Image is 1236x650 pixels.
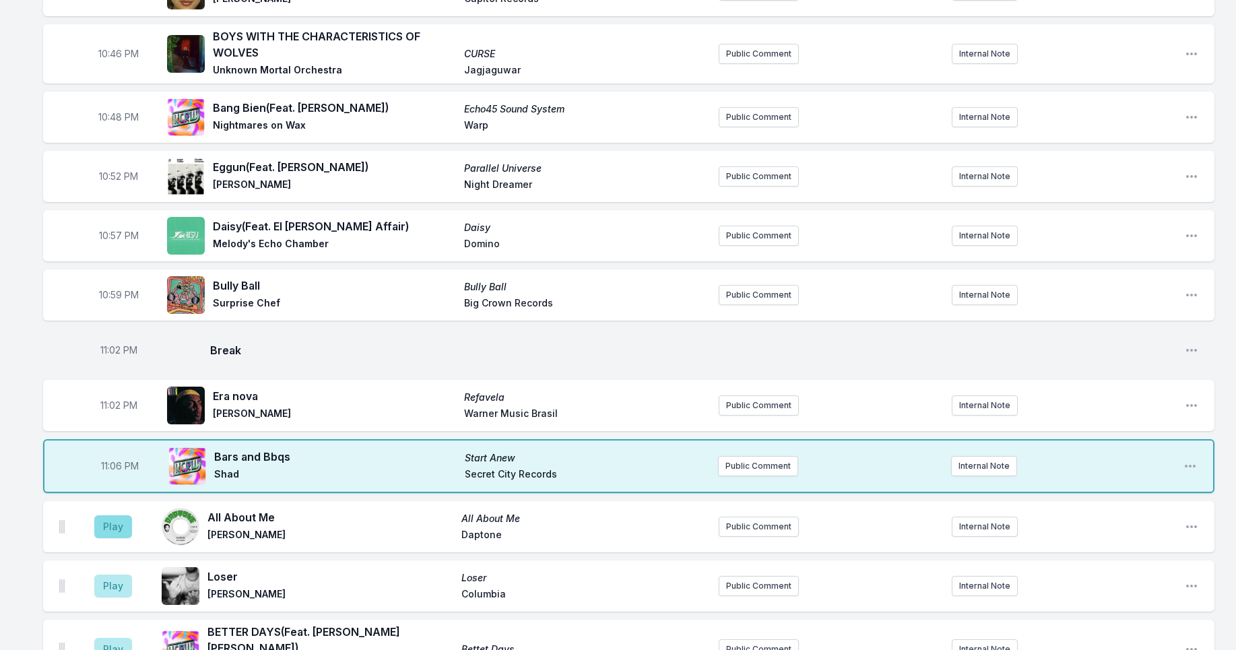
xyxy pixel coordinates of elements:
[465,467,707,484] span: Secret City Records
[461,528,707,544] span: Daptone
[94,575,132,597] button: Play
[214,467,457,484] span: Shad
[168,447,206,485] img: Start Anew
[719,226,799,246] button: Public Comment
[719,44,799,64] button: Public Comment
[719,107,799,127] button: Public Comment
[719,166,799,187] button: Public Comment
[1183,459,1197,473] button: Open playlist item options
[952,395,1018,416] button: Internal Note
[1185,288,1198,302] button: Open playlist item options
[59,520,65,533] img: Drag Handle
[213,100,456,116] span: Bang Bien (Feat. [PERSON_NAME])
[167,98,205,136] img: Echo45 Sound System
[167,387,205,424] img: Refavela
[162,567,199,605] img: Loser
[1185,47,1198,61] button: Open playlist item options
[98,47,139,61] span: Timestamp
[207,568,453,585] span: Loser
[1185,520,1198,533] button: Open playlist item options
[213,159,456,175] span: Eggun (Feat. [PERSON_NAME])
[464,296,707,313] span: Big Crown Records
[1185,344,1198,357] button: Open playlist item options
[952,285,1018,305] button: Internal Note
[464,280,707,294] span: Bully Ball
[952,517,1018,537] button: Internal Note
[464,63,707,79] span: Jagjaguwar
[213,119,456,135] span: Nightmares on Wax
[461,587,707,604] span: Columbia
[213,278,456,294] span: Bully Ball
[167,276,205,314] img: Bully Ball
[952,107,1018,127] button: Internal Note
[719,395,799,416] button: Public Comment
[952,576,1018,596] button: Internal Note
[464,47,707,61] span: CURSE
[99,229,139,242] span: Timestamp
[213,178,456,194] span: [PERSON_NAME]
[1185,110,1198,124] button: Open playlist item options
[1185,579,1198,593] button: Open playlist item options
[98,110,139,124] span: Timestamp
[94,515,132,538] button: Play
[100,344,137,357] span: Timestamp
[951,456,1017,476] button: Internal Note
[1185,229,1198,242] button: Open playlist item options
[100,399,137,412] span: Timestamp
[464,237,707,253] span: Domino
[167,158,205,195] img: Parallel Universe
[1185,399,1198,412] button: Open playlist item options
[210,342,1174,358] span: Break
[461,512,707,525] span: All About Me
[99,170,138,183] span: Timestamp
[952,166,1018,187] button: Internal Note
[99,288,139,302] span: Timestamp
[207,509,453,525] span: All About Me
[464,162,707,175] span: Parallel Universe
[213,218,456,234] span: Daisy (Feat. El [PERSON_NAME] Affair)
[719,517,799,537] button: Public Comment
[464,221,707,234] span: Daisy
[719,285,799,305] button: Public Comment
[718,456,798,476] button: Public Comment
[59,579,65,593] img: Drag Handle
[952,44,1018,64] button: Internal Note
[952,226,1018,246] button: Internal Note
[167,35,205,73] img: CURSE
[464,119,707,135] span: Warp
[167,217,205,255] img: Daisy
[214,449,457,465] span: Bars and Bbqs
[213,388,456,404] span: Era nova
[213,28,456,61] span: BOYS WITH THE CHARACTERISTICS OF WOLVES
[213,237,456,253] span: Melody's Echo Chamber
[213,407,456,423] span: [PERSON_NAME]
[464,102,707,116] span: Echo45 Sound System
[207,587,453,604] span: [PERSON_NAME]
[162,508,199,546] img: All About Me
[464,407,707,423] span: Warner Music Brasil
[719,576,799,596] button: Public Comment
[461,571,707,585] span: Loser
[101,459,139,473] span: Timestamp
[465,451,707,465] span: Start Anew
[1185,170,1198,183] button: Open playlist item options
[464,178,707,194] span: Night Dreamer
[464,391,707,404] span: Refavela
[207,528,453,544] span: [PERSON_NAME]
[213,296,456,313] span: Surprise Chef
[213,63,456,79] span: Unknown Mortal Orchestra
